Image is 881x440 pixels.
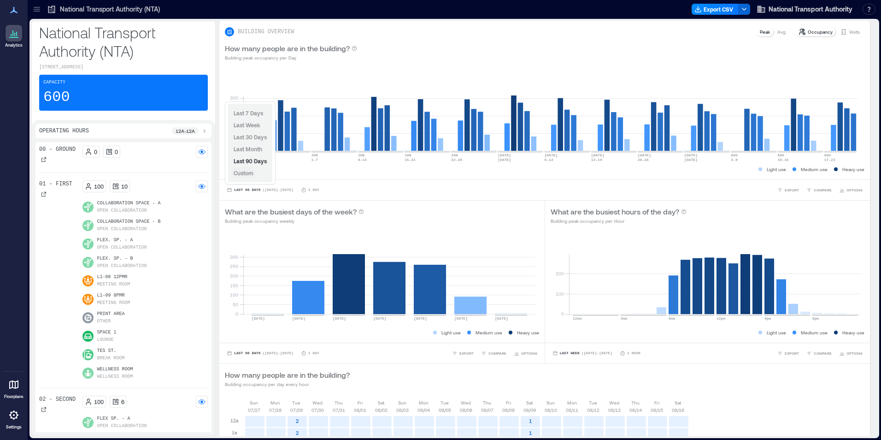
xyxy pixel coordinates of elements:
[121,183,128,190] p: 10
[97,207,147,214] p: Open Collaboration
[573,316,581,321] text: 12am
[545,406,557,414] p: 08/10
[814,187,832,193] span: COMPARE
[312,399,323,406] p: Wed
[638,153,651,157] text: [DATE]
[97,299,130,307] p: Meeting Room
[311,406,324,414] p: 07/30
[39,180,72,188] p: 01 - First
[97,292,130,299] p: L1-09 8PMR
[561,311,564,316] tspan: 0
[589,399,597,406] p: Tue
[440,399,449,406] p: Tue
[498,158,511,162] text: [DATE]
[333,406,345,414] p: 07/31
[717,316,725,321] text: 12pm
[97,226,147,233] p: Open Collaboration
[441,329,461,336] p: Light use
[97,373,133,381] p: Wellness Room
[232,119,262,131] button: Last Week
[551,349,614,358] button: Last Week |[DATE]-[DATE]
[609,399,619,406] p: Wed
[97,262,147,270] p: Open Collaboration
[292,316,305,321] text: [DATE]
[94,183,104,190] p: 100
[555,291,564,297] tspan: 100
[555,271,564,276] tspan: 200
[97,355,125,362] p: Break Room
[566,406,578,414] p: 08/11
[97,218,161,226] p: Collaboration Space - B
[39,23,208,60] p: National Transport Authority (NTA)
[308,187,319,193] p: 1 Day
[417,406,430,414] p: 08/04
[567,399,577,406] p: Mon
[358,153,365,157] text: JUN
[731,158,738,162] text: 3-9
[767,329,786,336] p: Light use
[506,399,511,406] p: Fri
[43,79,65,86] p: Capacity
[479,349,508,358] button: COMPARE
[230,292,238,297] tspan: 100
[292,399,300,406] p: Tue
[230,254,238,260] tspan: 300
[232,131,269,143] button: Last 30 Days
[225,206,357,217] p: What are the busiest days of the week?
[529,418,532,424] text: 1
[546,399,555,406] p: Sun
[684,153,698,157] text: [DATE]
[176,127,195,135] p: 12a - 12a
[311,153,318,157] text: JUN
[39,146,76,153] p: 00 - Ground
[39,396,76,403] p: 02 - Second
[521,351,537,356] span: OPTIONS
[97,274,130,281] p: L1-08 12PMR
[97,415,147,422] p: Flex Sp. - A
[97,329,117,336] p: Space 1
[405,153,411,157] text: JUN
[638,158,649,162] text: 20-26
[544,153,558,157] text: [DATE]
[233,302,238,307] tspan: 50
[669,316,675,321] text: 8am
[488,351,506,356] span: COMPARE
[230,283,238,288] tspan: 150
[842,166,864,173] p: Heavy use
[405,158,416,162] text: 15-21
[3,404,25,433] a: Settings
[97,244,147,251] p: Open Collaboration
[97,366,133,373] p: Wellness Room
[60,5,160,14] p: National Transport Authority (NTA)
[225,349,295,358] button: Last 90 Days |[DATE]-[DATE]
[777,28,786,36] p: Avg
[234,110,263,116] span: Last 7 Days
[97,255,147,262] p: Flex. Sp. - B
[234,146,262,152] span: Last Month
[651,406,663,414] p: 08/15
[769,5,852,14] span: National Transport Authority
[523,406,536,414] p: 08/09
[115,148,118,155] p: 0
[517,329,539,336] p: Heavy use
[801,329,828,336] p: Medium use
[692,4,739,15] button: Export CSV
[785,351,799,356] span: EXPORT
[333,316,346,321] text: [DATE]
[97,347,125,355] p: Tes St.
[97,318,111,325] p: Other
[230,95,238,101] tspan: 300
[754,2,855,17] button: National Transport Authority
[97,422,147,430] p: Open Collaboration
[608,406,621,414] p: 08/13
[5,42,23,48] p: Analytics
[439,406,451,414] p: 08/05
[2,22,25,51] a: Analytics
[775,349,801,358] button: EXPORT
[230,417,239,424] p: 12a
[375,406,388,414] p: 08/02
[450,349,476,358] button: EXPORT
[767,166,786,173] p: Light use
[6,424,22,430] p: Settings
[483,399,491,406] p: Thu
